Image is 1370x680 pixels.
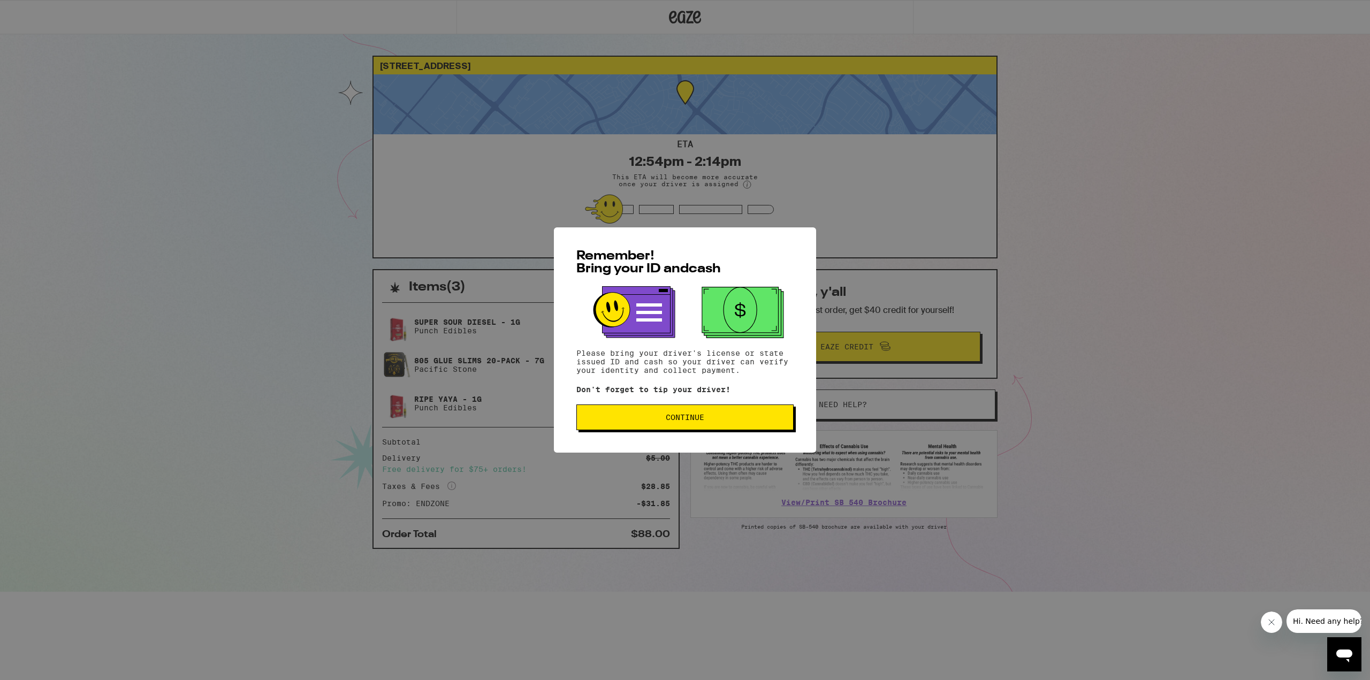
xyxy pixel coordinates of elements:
[6,7,77,16] span: Hi. Need any help?
[576,404,794,430] button: Continue
[1327,637,1361,671] iframe: Button to launch messaging window
[666,414,704,421] span: Continue
[1261,612,1282,633] iframe: Close message
[576,349,794,375] p: Please bring your driver's license or state issued ID and cash so your driver can verify your ide...
[576,385,794,394] p: Don't forget to tip your driver!
[576,250,721,276] span: Remember! Bring your ID and cash
[1287,609,1361,633] iframe: Message from company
